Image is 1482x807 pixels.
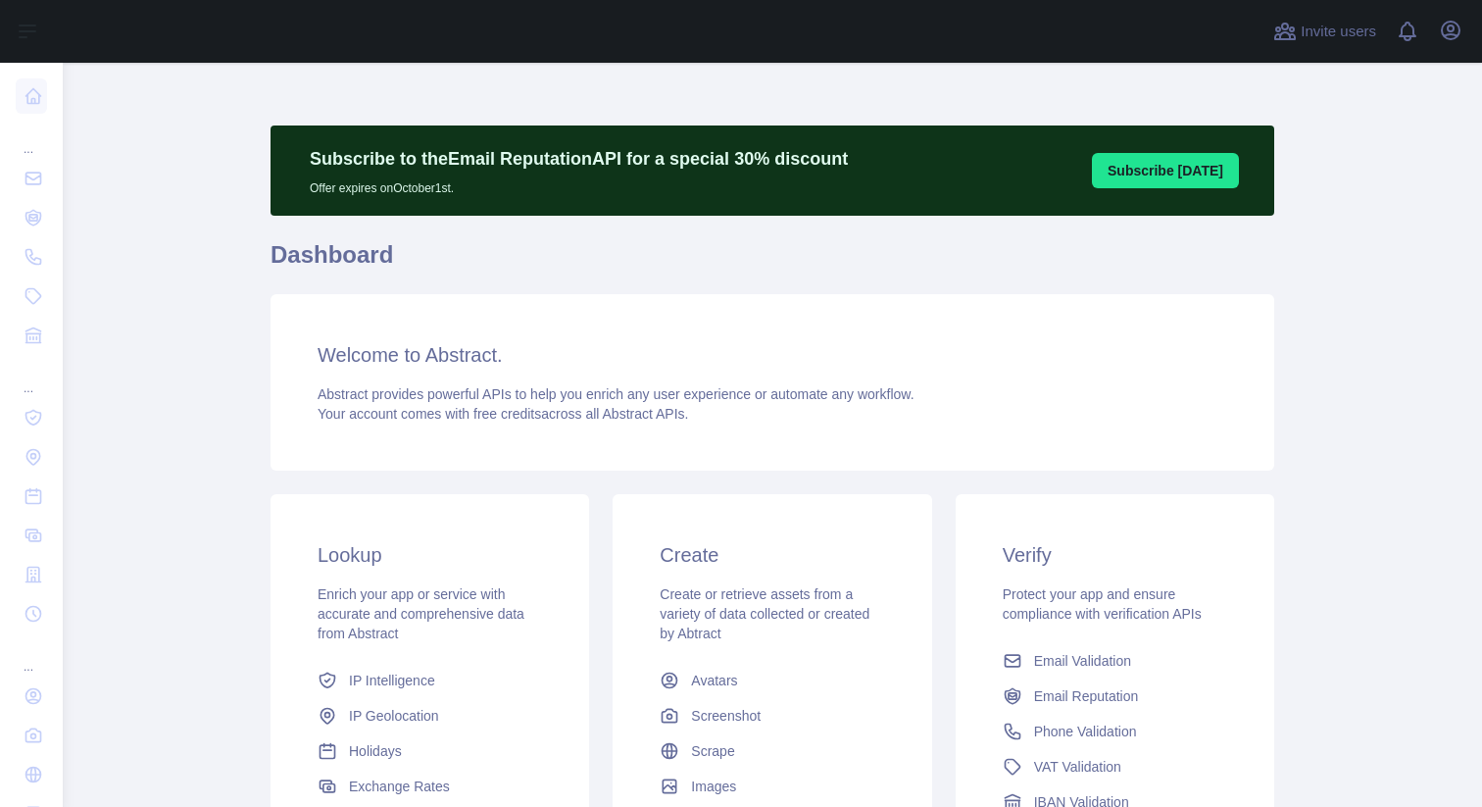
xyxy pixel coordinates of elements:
a: Exchange Rates [310,769,550,804]
span: Enrich your app or service with accurate and comprehensive data from Abstract [318,586,524,641]
a: IP Intelligence [310,663,550,698]
h3: Verify [1003,541,1227,569]
span: Create or retrieve assets from a variety of data collected or created by Abtract [660,586,869,641]
h3: Lookup [318,541,542,569]
span: Email Reputation [1034,686,1139,706]
h3: Create [660,541,884,569]
a: VAT Validation [995,749,1235,784]
span: Screenshot [691,706,761,726]
span: Protect your app and ensure compliance with verification APIs [1003,586,1202,622]
a: Phone Validation [995,714,1235,749]
span: Images [691,777,736,796]
span: Your account comes with across all Abstract APIs. [318,406,688,422]
a: Screenshot [652,698,892,733]
span: Holidays [349,741,402,761]
span: Scrape [691,741,734,761]
span: Exchange Rates [349,777,450,796]
p: Offer expires on October 1st. [310,173,848,196]
span: IP Intelligence [349,671,435,690]
div: ... [16,118,47,157]
a: Scrape [652,733,892,769]
div: ... [16,635,47,675]
div: ... [16,357,47,396]
button: Subscribe [DATE] [1092,153,1239,188]
h1: Dashboard [271,239,1274,286]
span: Invite users [1301,21,1376,43]
h3: Welcome to Abstract. [318,341,1227,369]
span: Phone Validation [1034,722,1137,741]
a: Images [652,769,892,804]
p: Subscribe to the Email Reputation API for a special 30 % discount [310,145,848,173]
span: Avatars [691,671,737,690]
span: Email Validation [1034,651,1131,671]
span: IP Geolocation [349,706,439,726]
a: Email Validation [995,643,1235,679]
a: Holidays [310,733,550,769]
span: VAT Validation [1034,757,1121,777]
span: free credits [473,406,541,422]
a: Email Reputation [995,679,1235,714]
span: Abstract provides powerful APIs to help you enrich any user experience or automate any workflow. [318,386,914,402]
a: IP Geolocation [310,698,550,733]
a: Avatars [652,663,892,698]
button: Invite users [1269,16,1380,47]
